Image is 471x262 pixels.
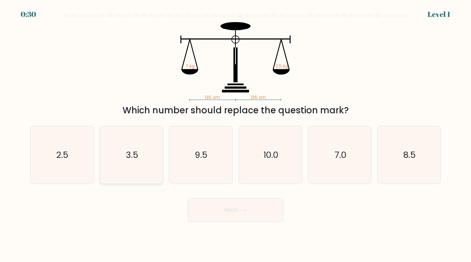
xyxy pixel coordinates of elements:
[428,9,450,20] div: Level 1
[56,149,68,161] text: 2.5
[35,104,436,117] div: Which number should replace the question mark?
[205,95,220,100] tspan: 135 cm
[251,95,266,100] tspan: 135 cm
[334,149,346,161] text: 7.0
[263,149,278,161] text: 10.0
[195,149,208,161] text: 9.5
[276,63,288,69] tspan: 3.5 kg
[126,149,138,161] text: 3.5
[186,63,195,69] tspan: ? kg
[21,9,36,20] div: 0:30
[403,149,416,161] text: 8.5
[188,198,283,222] button: Next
